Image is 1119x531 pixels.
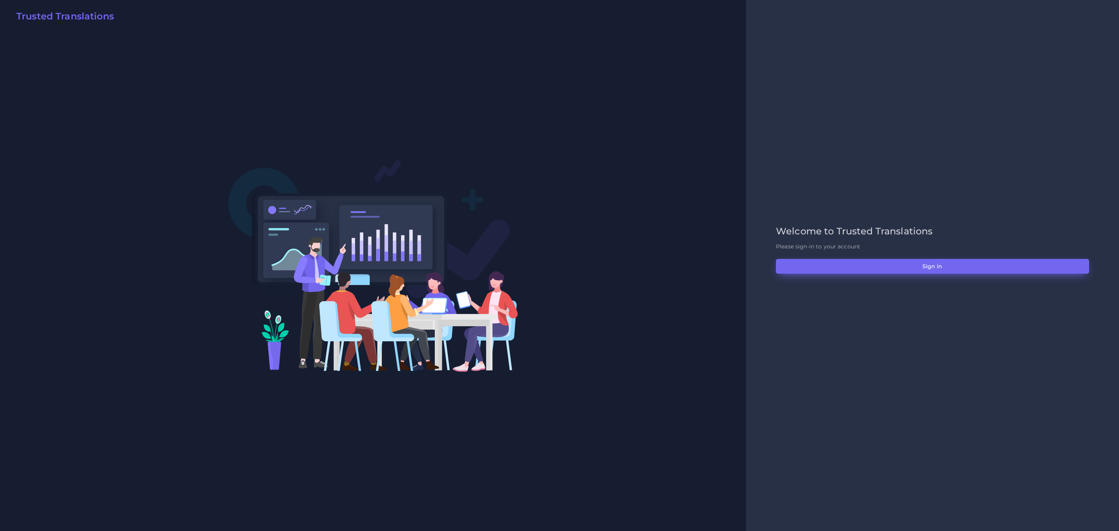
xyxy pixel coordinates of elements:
p: Please sign-in to your account [776,243,1089,251]
h2: Welcome to Trusted Translations [776,226,1089,237]
img: Login V2 [228,159,518,372]
h2: Trusted Translations [16,11,114,22]
a: Trusted Translations [11,11,114,25]
button: Sign in [776,259,1089,274]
